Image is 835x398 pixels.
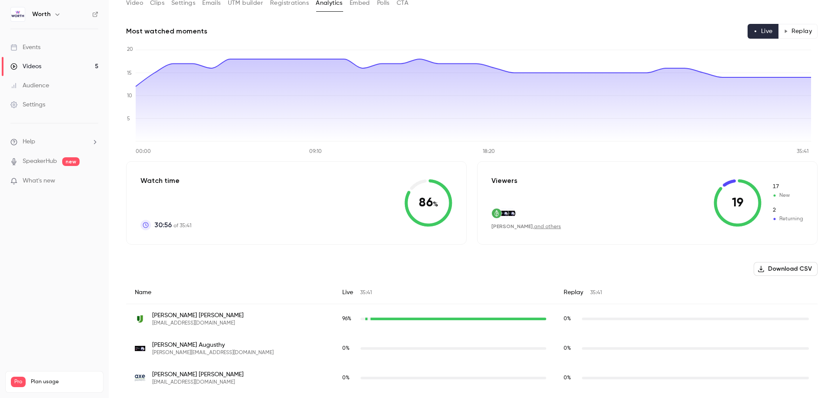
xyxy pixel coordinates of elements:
[62,157,80,166] span: new
[126,334,818,363] div: abel@joinworth.com
[342,375,350,381] span: 0 %
[360,290,372,295] span: 35:41
[564,374,578,382] span: Replay watch time
[127,93,132,99] tspan: 10
[772,215,803,223] span: Returning
[506,211,515,216] img: joinworth.com
[135,314,145,324] img: upgrade.com
[126,304,818,334] div: saquilino@upgrade.com
[127,47,133,52] tspan: 20
[126,281,334,304] div: Name
[11,7,25,21] img: Worth
[126,26,207,36] h2: Most watched moments
[31,378,98,385] span: Plan usage
[748,24,778,39] button: Live
[491,223,533,229] span: [PERSON_NAME]
[342,346,350,351] span: 0 %
[152,320,244,327] span: [EMAIL_ADDRESS][DOMAIN_NAME]
[10,81,49,90] div: Audience
[11,377,26,387] span: Pro
[136,149,151,154] tspan: 00:00
[499,211,508,216] img: joinworth.com
[778,24,818,39] button: Replay
[534,224,561,229] a: and others
[152,349,274,356] span: [PERSON_NAME][EMAIL_ADDRESS][DOMAIN_NAME]
[564,315,578,323] span: Replay watch time
[491,176,518,186] p: Viewers
[590,290,602,295] span: 35:41
[564,316,571,322] span: 0 %
[334,281,555,304] div: Live
[10,100,45,109] div: Settings
[754,262,818,276] button: Download CSV
[135,373,145,383] img: getaxepay.com
[154,220,191,230] p: of 35:41
[797,149,808,154] tspan: 35:41
[23,157,57,166] a: SpeakerHub
[127,116,130,122] tspan: 5
[491,223,561,230] div: ,
[152,370,244,379] span: [PERSON_NAME] [PERSON_NAME]
[127,71,132,76] tspan: 15
[772,183,803,191] span: New
[342,316,351,322] span: 96 %
[483,149,495,154] tspan: 18:20
[10,43,40,52] div: Events
[772,192,803,199] span: New
[152,341,274,349] span: [PERSON_NAME] Augusthy
[564,375,571,381] span: 0 %
[140,176,191,186] p: Watch time
[342,345,356,352] span: Live watch time
[23,137,35,146] span: Help
[10,62,41,71] div: Videos
[10,137,98,146] li: help-dropdown-opener
[492,209,501,218] img: branchapp.com
[772,206,803,214] span: Returning
[555,281,818,304] div: Replay
[152,311,244,320] span: [PERSON_NAME] [PERSON_NAME]
[564,346,571,351] span: 0 %
[152,379,244,386] span: [EMAIL_ADDRESS][DOMAIN_NAME]
[23,176,55,186] span: What's new
[154,220,172,230] span: 30:56
[342,374,356,382] span: Live watch time
[126,363,818,393] div: savello@getaxepay.com
[309,149,322,154] tspan: 09:10
[564,345,578,352] span: Replay watch time
[342,315,356,323] span: Live watch time
[135,346,145,352] img: joinworth.com
[32,10,50,19] h6: Worth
